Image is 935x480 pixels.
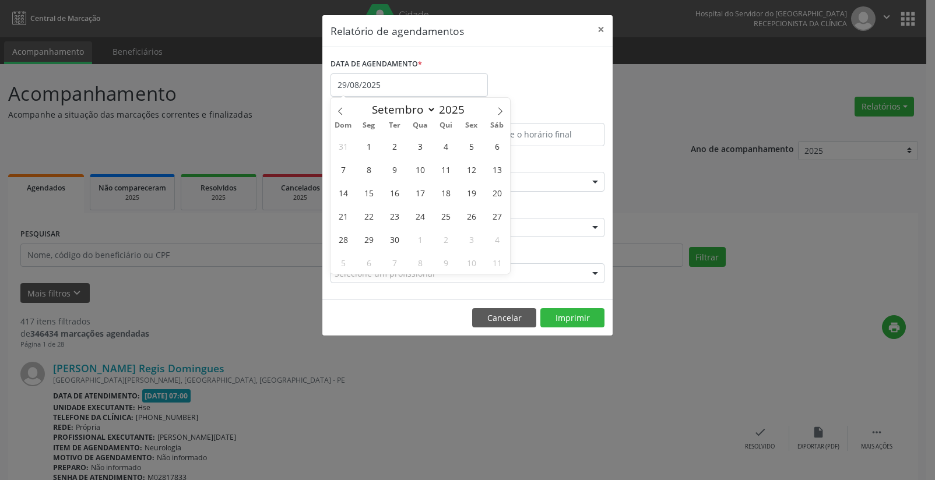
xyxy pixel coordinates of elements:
[332,158,354,181] span: Setembro 7, 2025
[383,228,406,250] span: Setembro 30, 2025
[357,158,380,181] span: Setembro 8, 2025
[409,158,431,181] span: Setembro 10, 2025
[486,158,508,181] span: Setembro 13, 2025
[434,204,457,227] span: Setembro 25, 2025
[383,135,406,157] span: Setembro 2, 2025
[486,204,508,227] span: Setembro 27, 2025
[366,101,436,118] select: Month
[436,102,474,117] input: Year
[470,105,604,123] label: ATÉ
[460,135,483,157] span: Setembro 5, 2025
[357,181,380,204] span: Setembro 15, 2025
[409,204,431,227] span: Setembro 24, 2025
[470,123,604,146] input: Selecione o horário final
[383,204,406,227] span: Setembro 23, 2025
[407,122,433,129] span: Qua
[356,122,382,129] span: Seg
[459,122,484,129] span: Sex
[460,204,483,227] span: Setembro 26, 2025
[382,122,407,129] span: Ter
[357,228,380,250] span: Setembro 29, 2025
[460,228,483,250] span: Outubro 3, 2025
[331,23,464,38] h5: Relatório de agendamentos
[331,55,422,73] label: DATA DE AGENDAMENTO
[332,135,354,157] span: Agosto 31, 2025
[486,181,508,204] span: Setembro 20, 2025
[434,158,457,181] span: Setembro 11, 2025
[589,15,613,44] button: Close
[331,122,356,129] span: Dom
[460,251,483,274] span: Outubro 10, 2025
[540,308,604,328] button: Imprimir
[357,204,380,227] span: Setembro 22, 2025
[486,135,508,157] span: Setembro 6, 2025
[335,267,435,280] span: Selecione um profissional
[460,158,483,181] span: Setembro 12, 2025
[332,228,354,250] span: Setembro 28, 2025
[383,158,406,181] span: Setembro 9, 2025
[331,73,488,97] input: Selecione uma data ou intervalo
[357,251,380,274] span: Outubro 6, 2025
[409,228,431,250] span: Outubro 1, 2025
[433,122,459,129] span: Qui
[434,135,457,157] span: Setembro 4, 2025
[409,251,431,274] span: Outubro 8, 2025
[332,251,354,274] span: Outubro 5, 2025
[383,181,406,204] span: Setembro 16, 2025
[460,181,483,204] span: Setembro 19, 2025
[472,308,536,328] button: Cancelar
[357,135,380,157] span: Setembro 1, 2025
[434,181,457,204] span: Setembro 18, 2025
[484,122,510,129] span: Sáb
[332,181,354,204] span: Setembro 14, 2025
[486,228,508,250] span: Outubro 4, 2025
[409,135,431,157] span: Setembro 3, 2025
[486,251,508,274] span: Outubro 11, 2025
[409,181,431,204] span: Setembro 17, 2025
[383,251,406,274] span: Outubro 7, 2025
[434,251,457,274] span: Outubro 9, 2025
[434,228,457,250] span: Outubro 2, 2025
[332,204,354,227] span: Setembro 21, 2025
